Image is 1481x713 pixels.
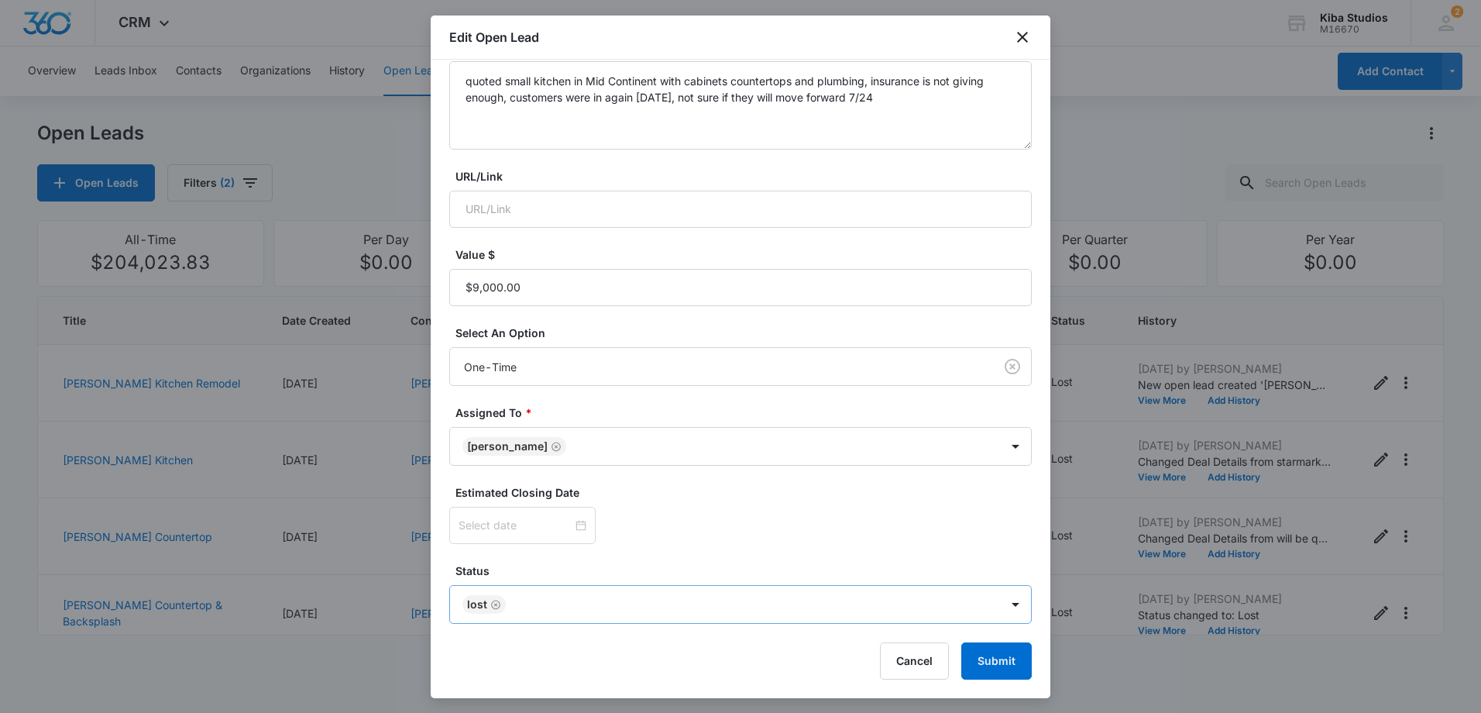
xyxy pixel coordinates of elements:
[467,599,487,610] div: Lost
[455,168,1038,184] label: URL/Link
[1013,28,1032,46] button: close
[449,61,1032,150] textarea: quoted small kitchen in Mid Continent with cabinets countertops and plumbing, insurance is not gi...
[548,441,562,452] div: Remove Amanda Bligen
[449,269,1032,306] input: Value $
[455,405,1038,421] label: Assigned To
[1000,354,1025,379] button: Clear
[455,563,1038,579] label: Status
[487,599,501,610] div: Remove Lost
[449,28,539,46] h1: Edit Open Lead
[455,246,1038,263] label: Value $
[455,484,1038,501] label: Estimated Closing Date
[880,642,949,680] button: Cancel
[467,441,548,452] div: [PERSON_NAME]
[459,517,572,534] input: Select date
[961,642,1032,680] button: Submit
[455,325,1038,341] label: Select An Option
[449,191,1032,228] input: URL/Link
